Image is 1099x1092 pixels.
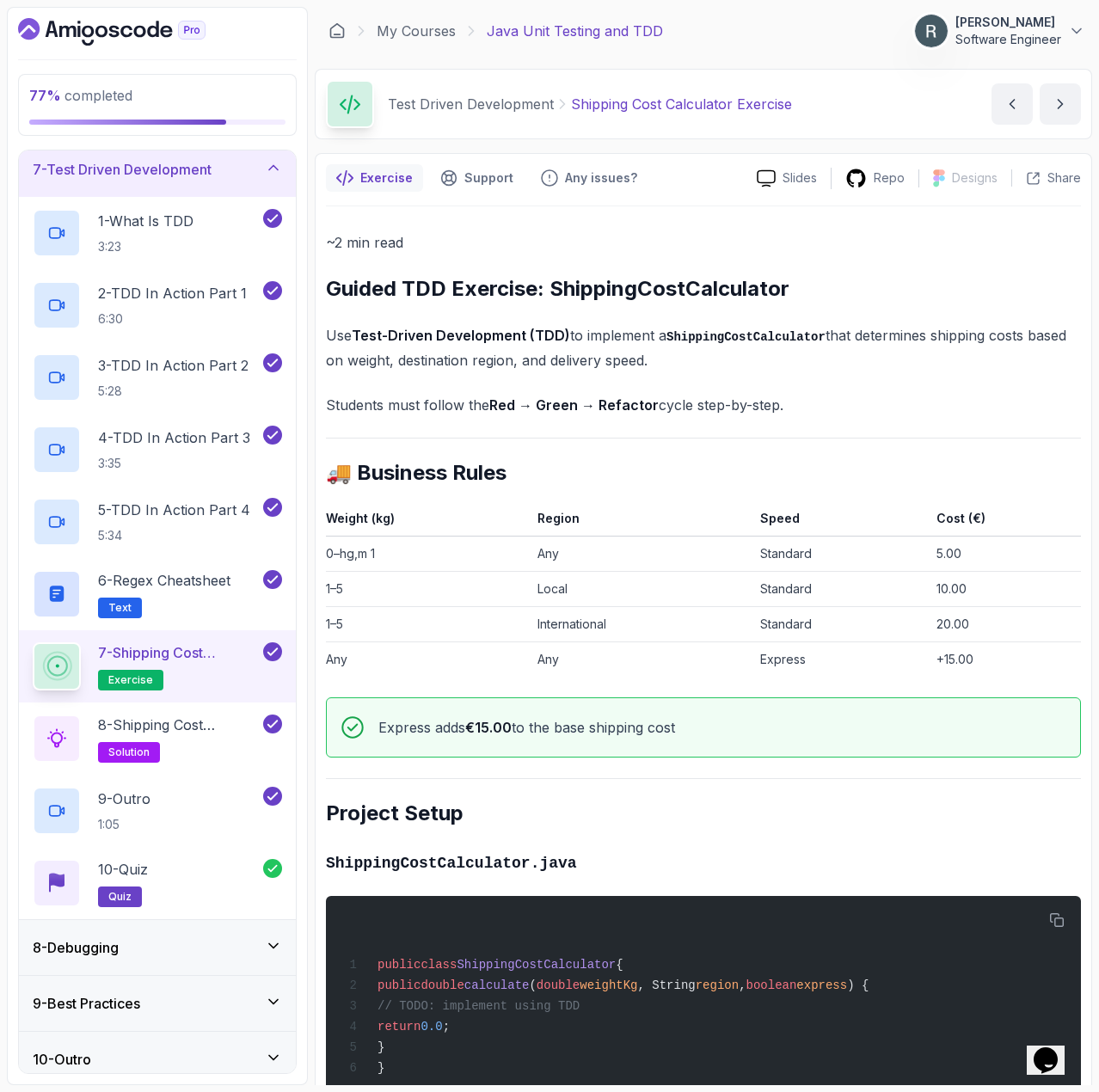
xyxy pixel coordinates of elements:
p: 9 - Outro [98,788,150,809]
code: ShippingCostCalculator.java [326,855,577,872]
span: 0.0 [421,1020,442,1034]
strong: Red → Green → Refactor [489,396,659,414]
td: Local [531,571,753,606]
span: exercise [108,673,153,687]
h2: 🚚 Business Rules [326,459,1081,487]
button: Share [1011,169,1081,187]
p: 8 - Shipping Cost Calculator Solution [98,715,260,735]
td: +15.00 [930,641,1081,677]
strong: Test-Driven Development (TDD) [352,327,570,344]
p: Designs [952,169,998,187]
td: Any [531,641,753,677]
p: Use to implement a that determines shipping costs based on weight, destination region, and delive... [326,323,1081,372]
span: return [378,1020,421,1034]
a: Slides [743,169,831,187]
p: [PERSON_NAME] [955,14,1061,31]
th: Speed [753,507,930,537]
p: Any issues? [565,169,637,187]
strong: €15.00 [465,719,512,736]
button: Feedback button [531,164,648,192]
span: completed [29,87,132,104]
button: next content [1040,83,1081,125]
p: Repo [874,169,905,187]
td: 5.00 [930,536,1081,571]
p: 10 - Quiz [98,859,148,880]
button: 4-TDD In Action Part 33:35 [33,426,282,474]
h2: Project Setup [326,800,1081,827]
p: Shipping Cost Calculator Exercise [571,94,792,114]
td: Express [753,641,930,677]
td: International [531,606,753,641]
th: Region [531,507,753,537]
button: 9-Outro1:05 [33,787,282,835]
button: 9-Best Practices [19,976,296,1031]
td: 1–5 [326,571,531,606]
button: 7-Shipping Cost Calculator Exerciseexercise [33,642,282,690]
p: Software Engineer [955,31,1061,48]
p: 3 - TDD In Action Part 2 [98,355,249,376]
p: ~2 min read [326,230,1081,255]
span: , String [638,979,696,992]
span: boolean [746,979,797,992]
p: Share [1047,169,1081,187]
p: Express adds to the base shipping cost [378,715,675,739]
button: notes button [326,164,423,192]
td: Any [531,536,753,571]
img: user profile image [915,15,948,47]
p: 4 - TDD In Action Part 3 [98,427,250,448]
p: 2 - TDD In Action Part 1 [98,283,247,304]
h3: 10 - Outro [33,1049,91,1070]
a: Dashboard [18,18,245,46]
span: 77 % [29,87,61,104]
iframe: chat widget [1027,1023,1082,1075]
p: 5:34 [98,527,250,544]
button: previous content [992,83,1033,125]
h2: Guided TDD Exercise: ShippingCostCalculator [326,275,1081,303]
span: ; [443,1020,450,1034]
span: solution [108,745,150,759]
a: Dashboard [328,22,346,40]
p: 1:05 [98,816,150,833]
p: 5 - TDD In Action Part 4 [98,500,250,520]
button: 5-TDD In Action Part 45:34 [33,498,282,546]
span: quiz [108,890,132,904]
button: 1-What Is TDD3:23 [33,209,282,257]
h3: 8 - Debugging [33,937,119,958]
span: express [796,979,847,992]
button: 2-TDD In Action Part 16:30 [33,281,282,329]
button: 8-Debugging [19,920,296,975]
button: user profile image[PERSON_NAME]Software Engineer [914,14,1085,48]
p: 3:35 [98,455,250,472]
p: Slides [783,169,817,187]
p: Support [464,169,513,187]
p: 3:23 [98,238,193,255]
p: Java Unit Testing and TDD [487,21,663,41]
p: Exercise [360,169,413,187]
button: 3-TDD In Action Part 25:28 [33,353,282,402]
td: 1–5 [326,606,531,641]
th: Weight (kg) [326,507,531,537]
button: Support button [430,164,524,192]
button: 10-Quizquiz [33,859,282,907]
td: Any [326,641,531,677]
span: { [616,958,623,972]
p: 6 - Regex Cheatsheet [98,570,230,591]
span: region [696,979,739,992]
a: My Courses [377,21,456,41]
td: 0–hg,m 1 [326,536,531,571]
span: public [378,979,421,992]
span: double [537,979,580,992]
code: ShippingCostCalculator [666,330,826,344]
p: 5:28 [98,383,249,400]
span: double [421,979,464,992]
td: Standard [753,606,930,641]
span: // TODO: implement using TDD [378,999,580,1013]
p: 1 - What Is TDD [98,211,193,231]
h3: 7 - Test Driven Development [33,159,212,180]
p: Test Driven Development [388,94,554,114]
span: ) { [847,979,869,992]
span: class [421,958,457,972]
h3: 9 - Best Practices [33,993,140,1014]
button: 10-Outro [19,1032,296,1087]
span: } [378,1040,384,1054]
